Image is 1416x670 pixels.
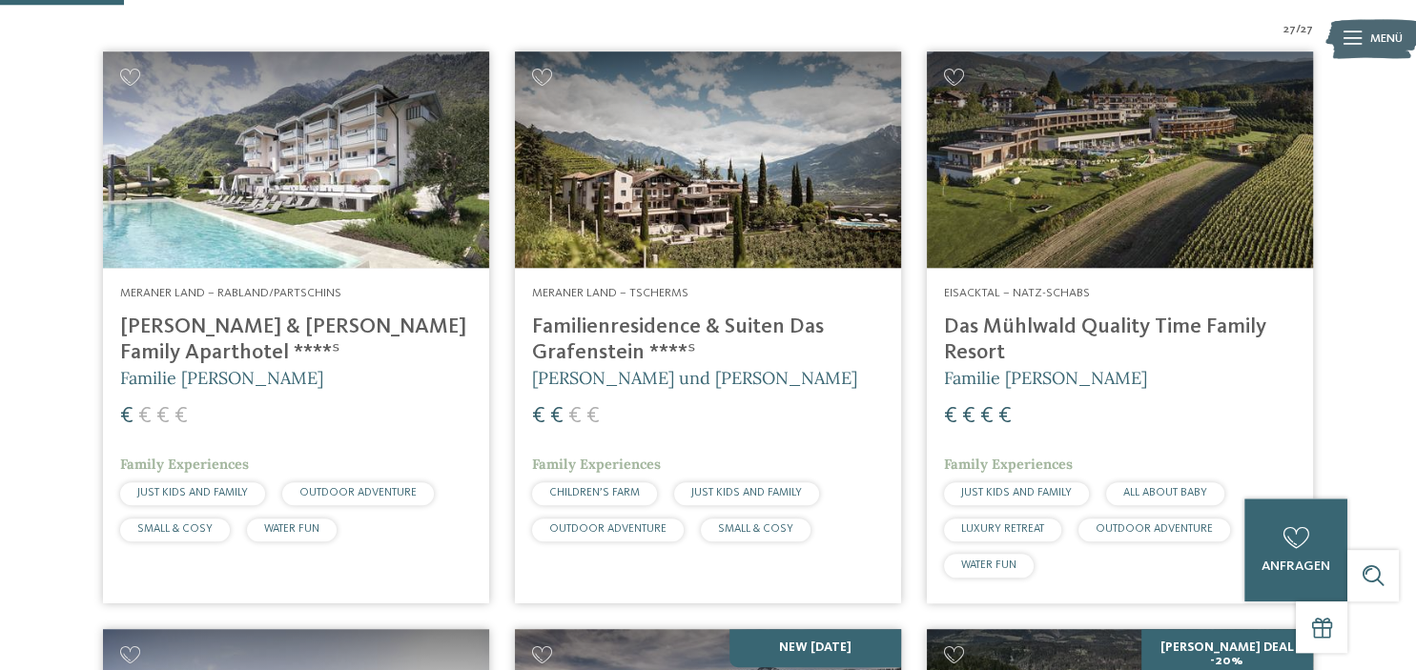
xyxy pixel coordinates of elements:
span: € [944,405,957,428]
span: 27 [1283,21,1296,38]
span: € [586,405,600,428]
h4: [PERSON_NAME] & [PERSON_NAME] Family Aparthotel ****ˢ [120,315,472,366]
span: € [138,405,152,428]
span: Family Experiences [944,456,1073,473]
span: SMALL & COSY [137,523,213,535]
img: Familienhotels gesucht? Hier findet ihr die besten! [515,51,901,269]
span: 27 [1301,21,1313,38]
span: € [174,405,188,428]
span: € [532,405,545,428]
img: Familienhotels gesucht? Hier findet ihr die besten! [927,51,1313,269]
h4: Familienresidence & Suiten Das Grafenstein ****ˢ [532,315,884,366]
span: € [962,405,975,428]
span: Family Experiences [120,456,249,473]
span: € [980,405,994,428]
span: OUTDOOR ADVENTURE [549,523,667,535]
span: anfragen [1262,559,1330,573]
a: anfragen [1244,498,1347,601]
span: Meraner Land – Rabland/Partschins [120,287,341,299]
span: WATER FUN [264,523,319,535]
span: [PERSON_NAME] und [PERSON_NAME] [532,367,857,389]
span: € [568,405,582,428]
img: Familienhotels gesucht? Hier findet ihr die besten! [103,51,489,269]
span: JUST KIDS AND FAMILY [137,487,248,498]
a: Familienhotels gesucht? Hier findet ihr die besten! Meraner Land – Rabland/Partschins [PERSON_NAM... [103,51,489,603]
span: OUTDOOR ADVENTURE [1096,523,1213,535]
span: / [1296,21,1301,38]
span: OUTDOOR ADVENTURE [299,487,417,498]
span: € [156,405,170,428]
span: € [550,405,564,428]
span: € [998,405,1012,428]
span: JUST KIDS AND FAMILY [691,487,802,498]
a: Familienhotels gesucht? Hier findet ihr die besten! Meraner Land – Tscherms Familienresidence & S... [515,51,901,603]
span: LUXURY RETREAT [961,523,1044,535]
span: € [120,405,133,428]
span: ALL ABOUT BABY [1123,487,1207,498]
span: SMALL & COSY [718,523,793,535]
span: Familie [PERSON_NAME] [120,367,323,389]
a: Familienhotels gesucht? Hier findet ihr die besten! Eisacktal – Natz-Schabs Das Mühlwald Quality ... [927,51,1313,603]
span: Eisacktal – Natz-Schabs [944,287,1090,299]
span: Familie [PERSON_NAME] [944,367,1147,389]
span: JUST KIDS AND FAMILY [961,487,1072,498]
span: Family Experiences [532,456,661,473]
span: CHILDREN’S FARM [549,487,640,498]
span: Meraner Land – Tscherms [532,287,688,299]
h4: Das Mühlwald Quality Time Family Resort [944,315,1296,366]
span: WATER FUN [961,559,1016,571]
